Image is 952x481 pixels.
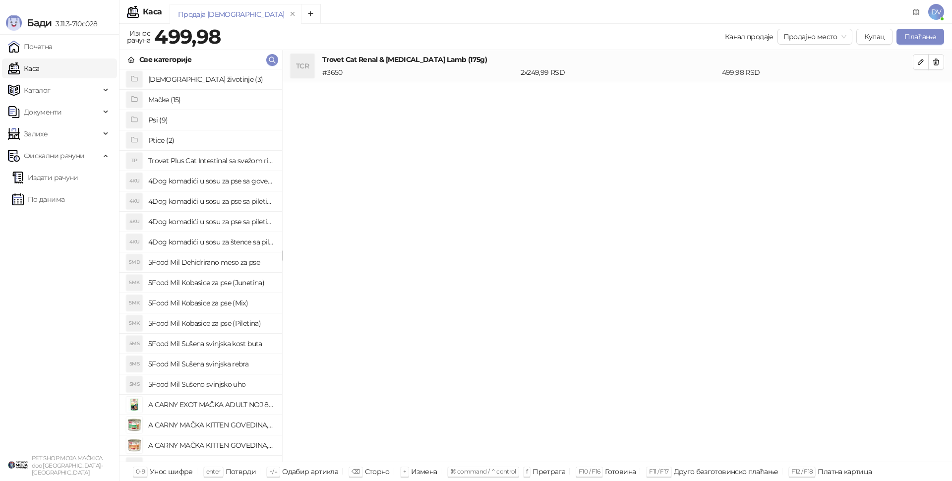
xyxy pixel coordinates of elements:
[126,173,142,189] div: 4KU
[148,356,274,372] h4: 5Food Mil Sušena svinjska rebra
[674,465,778,478] div: Друго безготовинско плаћање
[226,465,256,478] div: Потврди
[148,376,274,392] h4: 5Food Mil Sušeno svinjsko uho
[126,193,142,209] div: 4KU
[148,173,274,189] h4: 4Dog komadići u sosu za pse sa govedinom (100g)
[6,15,22,31] img: Logo
[24,146,84,166] span: Фискални рачуни
[206,468,221,475] span: enter
[148,71,274,87] h4: [DEMOGRAPHIC_DATA] životinje (3)
[119,69,282,462] div: grid
[126,376,142,392] div: 5MS
[148,275,274,291] h4: 5Food Mil Kobasice za pse (Junetina)
[286,10,299,18] button: remove
[148,315,274,331] h4: 5Food Mil Kobasice za pse (Piletina)
[148,336,274,352] h4: 5Food Mil Sušena svinjska kost buta
[403,468,406,475] span: +
[148,153,274,169] h4: Trovet Plus Cat Intestinal sa svežom ribom (85g)
[148,458,274,474] h4: ADIVA Biotic Powder (1 kesica)
[126,356,142,372] div: 5MS
[125,27,152,47] div: Износ рачуна
[126,315,142,331] div: 5MK
[908,4,924,20] a: Документација
[24,102,61,122] span: Документи
[533,465,565,478] div: Претрага
[126,275,142,291] div: 5MK
[126,336,142,352] div: 5MS
[24,124,48,144] span: Залихе
[365,465,390,478] div: Сторно
[291,54,314,78] div: TCR
[12,189,64,209] a: По данима
[52,19,97,28] span: 3.11.3-710c028
[579,468,600,475] span: F10 / F16
[783,29,846,44] span: Продајно место
[150,465,193,478] div: Унос шифре
[301,4,321,24] button: Add tab
[126,214,142,230] div: 4KU
[148,112,274,128] h4: Psi (9)
[8,37,53,57] a: Почетна
[896,29,944,45] button: Плаћање
[148,295,274,311] h4: 5Food Mil Kobasice za pse (Mix)
[8,455,28,475] img: 64x64-companyLogo-9f44b8df-f022-41eb-b7d6-300ad218de09.png
[720,67,915,78] div: 499,98 RSD
[818,465,872,478] div: Платна картица
[126,234,142,250] div: 4KU
[148,193,274,209] h4: 4Dog komadići u sosu za pse sa piletinom (100g)
[519,67,720,78] div: 2 x 249,99 RSD
[178,9,284,20] div: Продаја [DEMOGRAPHIC_DATA]
[126,417,142,433] img: Slika
[148,254,274,270] h4: 5Food Mil Dehidrirano meso za pse
[126,254,142,270] div: 5MD
[725,31,773,42] div: Канал продаје
[148,92,274,108] h4: Mačke (15)
[148,234,274,250] h4: 4Dog komadići u sosu za štence sa piletinom (100g)
[27,17,52,29] span: Бади
[322,54,913,65] h4: Trovet Cat Renal & [MEDICAL_DATA] Lamb (175g)
[24,80,51,100] span: Каталог
[856,29,893,45] button: Купац
[139,54,191,65] div: Све категорије
[450,468,516,475] span: ⌘ command / ⌃ control
[928,4,944,20] span: DV
[143,8,162,16] div: Каса
[148,437,274,453] h4: A CARNY MAČKA KITTEN GOVEDINA,TELETINA I PILETINA 200g
[32,455,103,476] small: PET SHOP MOJA MAČKICA doo [GEOGRAPHIC_DATA]-[GEOGRAPHIC_DATA]
[126,295,142,311] div: 5MK
[269,468,277,475] span: ↑/↓
[8,59,39,78] a: Каса
[605,465,636,478] div: Готовина
[126,153,142,169] div: TP
[126,437,142,453] img: Slika
[526,468,528,475] span: f
[148,214,274,230] h4: 4Dog komadići u sosu za pse sa piletinom i govedinom (4x100g)
[126,458,142,474] div: ABP
[148,417,274,433] h4: A CARNY MAČKA KITTEN GOVEDINA,PILETINA I ZEC 200g
[352,468,359,475] span: ⌫
[320,67,519,78] div: # 3650
[791,468,813,475] span: F12 / F18
[148,397,274,413] h4: A CARNY EXOT MAČKA ADULT NOJ 85g
[148,132,274,148] h4: Ptice (2)
[411,465,437,478] div: Измена
[12,168,78,187] a: Издати рачуни
[126,397,142,413] img: Slika
[154,24,221,49] strong: 499,98
[649,468,668,475] span: F11 / F17
[136,468,145,475] span: 0-9
[282,465,338,478] div: Одабир артикла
